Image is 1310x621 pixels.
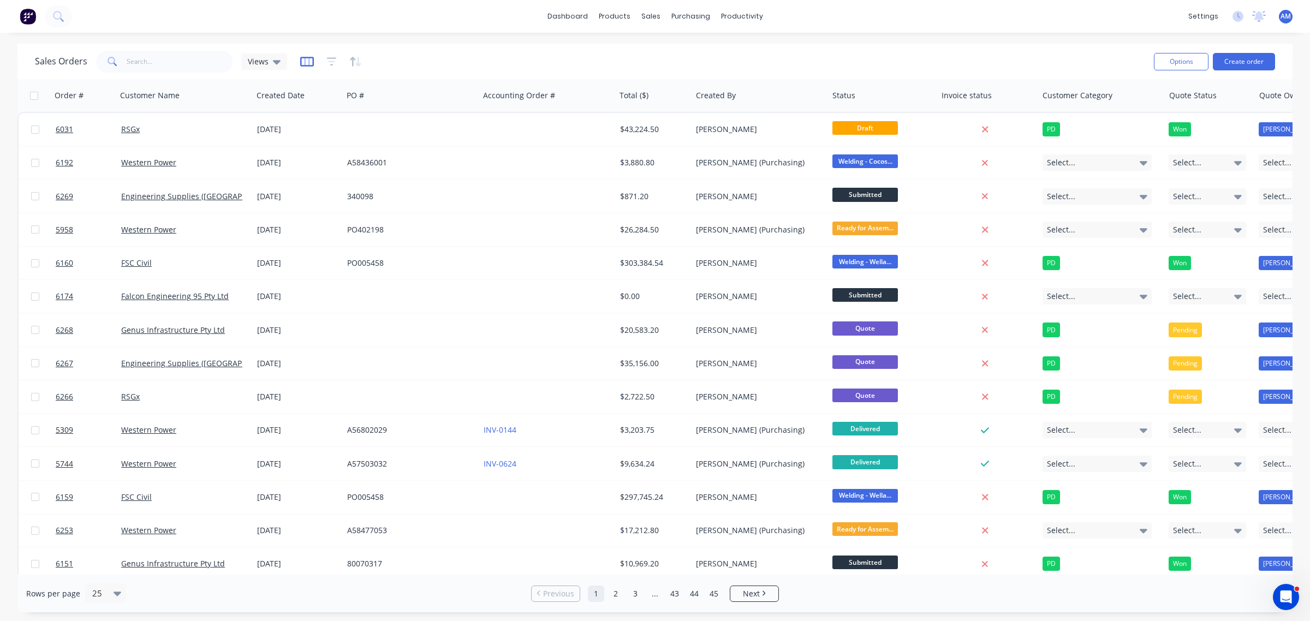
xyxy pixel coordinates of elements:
[56,124,73,135] span: 6031
[1263,425,1291,435] span: Select...
[1173,157,1201,168] span: Select...
[1263,291,1291,302] span: Select...
[257,458,338,469] div: [DATE]
[257,425,338,435] div: [DATE]
[1169,323,1202,337] div: Pending
[1043,122,1060,136] div: PD
[121,124,140,134] a: RSGx
[35,56,87,67] h1: Sales Orders
[1173,191,1201,202] span: Select...
[121,391,140,402] a: RSGx
[620,525,684,536] div: $17,212.80
[1173,525,1201,536] span: Select...
[620,291,684,302] div: $0.00
[832,355,898,369] span: Quote
[484,425,516,435] a: INV-0144
[1169,356,1202,371] div: Pending
[696,157,817,168] div: [PERSON_NAME] (Purchasing)
[257,124,338,135] div: [DATE]
[56,180,121,213] a: 6269
[832,489,898,503] span: Welding - Wella...
[121,458,176,469] a: Western Power
[347,191,468,202] div: 340098
[832,455,898,469] span: Delivered
[347,157,468,168] div: A58436001
[1169,390,1202,404] div: Pending
[1043,557,1060,571] div: PD
[696,391,817,402] div: [PERSON_NAME]
[1043,356,1060,371] div: PD
[56,247,121,279] a: 6160
[1263,458,1291,469] span: Select...
[696,191,817,202] div: [PERSON_NAME]
[347,525,468,536] div: A58477053
[832,321,898,335] span: Quote
[347,425,468,435] div: A56802029
[1047,291,1075,302] span: Select...
[56,291,73,302] span: 6174
[56,325,73,336] span: 6268
[347,558,468,569] div: 80070317
[56,113,121,146] a: 6031
[1043,323,1060,337] div: PD
[257,325,338,336] div: [DATE]
[56,213,121,246] a: 5958
[1169,490,1191,504] div: Won
[620,492,684,503] div: $297,745.24
[832,154,898,168] span: Welding - Cocos...
[696,325,817,336] div: [PERSON_NAME]
[1281,11,1291,21] span: AM
[1047,525,1075,536] span: Select...
[542,8,593,25] a: dashboard
[696,358,817,369] div: [PERSON_NAME]
[121,525,176,535] a: Western Power
[347,224,468,235] div: PO402198
[832,288,898,302] span: Submitted
[127,51,233,73] input: Search...
[347,90,364,101] div: PO #
[121,291,229,301] a: Falcon Engineering 95 Pty Ltd
[627,586,644,602] a: Page 3
[1263,157,1291,168] span: Select...
[620,124,684,135] div: $43,224.50
[1047,191,1075,202] span: Select...
[620,191,684,202] div: $871.20
[26,588,80,599] span: Rows per page
[620,224,684,235] div: $26,284.50
[56,447,121,480] a: 5744
[56,414,121,446] a: 5309
[56,547,121,580] a: 6151
[696,558,817,569] div: [PERSON_NAME]
[121,492,152,502] a: FSC Civil
[593,8,636,25] div: products
[1183,8,1224,25] div: settings
[608,586,624,602] a: Page 2
[56,258,73,268] span: 6160
[832,121,898,135] span: Draft
[56,224,73,235] span: 5958
[257,558,338,569] div: [DATE]
[1043,90,1112,101] div: Customer Category
[1169,256,1191,270] div: Won
[832,522,898,536] span: Ready for Assem...
[716,8,769,25] div: productivity
[257,525,338,536] div: [DATE]
[56,146,121,179] a: 6192
[257,224,338,235] div: [DATE]
[121,425,176,435] a: Western Power
[1169,122,1191,136] div: Won
[347,258,468,268] div: PO005458
[620,157,684,168] div: $3,880.80
[527,586,783,602] ul: Pagination
[620,391,684,402] div: $2,722.50
[1047,425,1075,435] span: Select...
[1273,584,1299,610] iframe: Intercom live chat
[56,481,121,513] a: 6159
[121,558,225,569] a: Genus Infrastructure Pty Ltd
[620,258,684,268] div: $303,384.54
[942,90,992,101] div: Invoice status
[647,586,663,602] a: Jump forward
[121,325,225,335] a: Genus Infrastructure Pty Ltd
[1169,557,1191,571] div: Won
[484,458,516,469] a: INV-0624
